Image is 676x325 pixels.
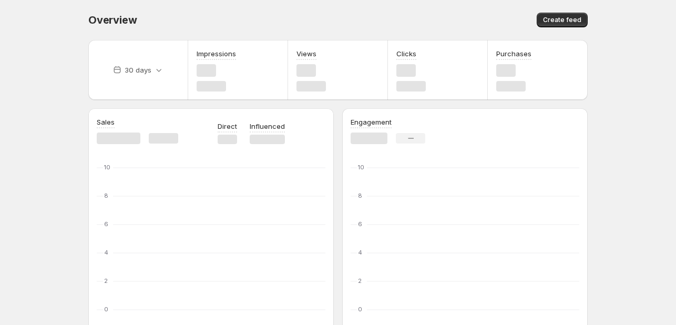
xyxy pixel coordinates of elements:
p: Influenced [250,121,285,131]
text: 4 [358,249,362,256]
text: 2 [358,277,362,285]
p: 30 days [125,65,151,75]
span: Create feed [543,16,581,24]
span: Overview [88,14,137,26]
h3: Sales [97,117,115,127]
text: 6 [358,220,362,228]
text: 8 [358,192,362,199]
button: Create feed [537,13,588,27]
text: 6 [104,220,108,228]
text: 2 [104,277,108,285]
text: 4 [104,249,108,256]
p: Direct [218,121,237,131]
text: 10 [358,164,364,171]
h3: Views [296,48,316,59]
text: 8 [104,192,108,199]
h3: Clicks [396,48,416,59]
text: 0 [104,306,108,313]
h3: Impressions [197,48,236,59]
text: 10 [104,164,110,171]
h3: Purchases [496,48,531,59]
h3: Engagement [351,117,392,127]
text: 0 [358,306,362,313]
